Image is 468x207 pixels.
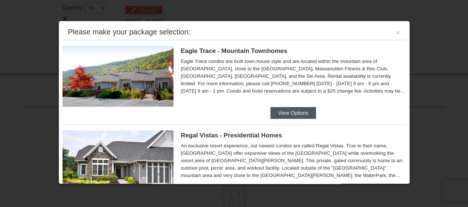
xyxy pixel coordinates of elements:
[63,130,174,191] img: 19218991-1-902409a9.jpg
[181,132,282,139] span: Regal Vistas - Presidential Homes
[396,29,400,36] button: ×
[181,47,287,54] span: Eagle Trace - Mountain Townhomes
[181,58,406,95] div: Eagle Trace condos are built town-house style and are located within the mountain area of [GEOGRA...
[63,46,174,107] img: 19218983-1-9b289e55.jpg
[270,107,316,119] button: View Options
[181,142,406,179] div: An exclusive resort experience, our newest condos are called Regal Vistas. True to their name, [G...
[68,28,191,36] div: Please make your package selection:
